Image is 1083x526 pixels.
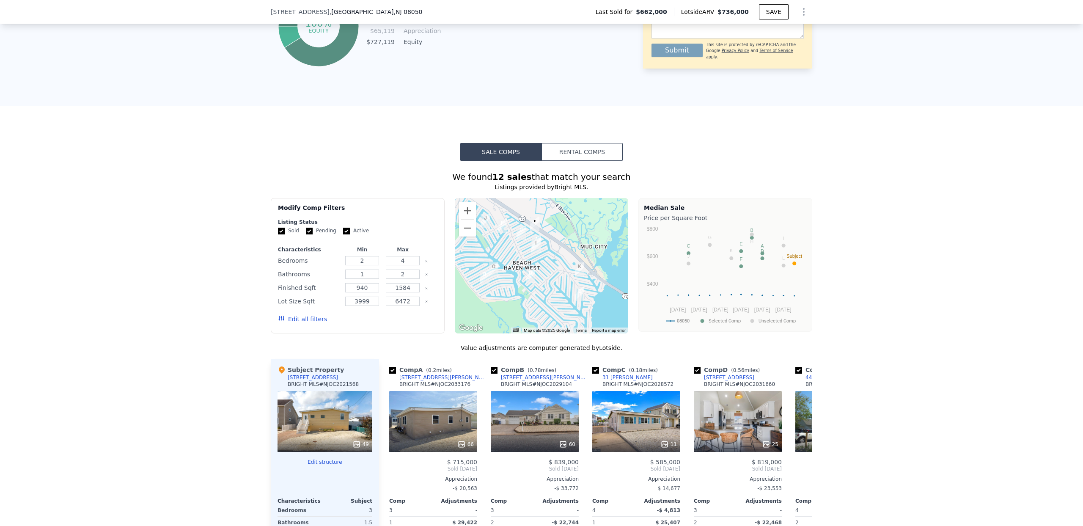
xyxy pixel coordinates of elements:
text: [DATE] [775,307,792,313]
button: Keyboard shortcuts [513,328,519,332]
div: 44 Marin Ln [553,327,563,341]
div: 3 [327,504,372,516]
div: Characteristics [278,498,325,504]
span: Map data ©2025 Google [524,328,570,333]
div: Adjustments [636,498,680,504]
button: Clear [425,286,428,290]
input: Active [343,228,350,234]
div: Comp [795,498,839,504]
div: We found that match your search [271,171,812,183]
div: - [435,504,477,516]
span: ( miles) [626,367,661,373]
div: Comp D [694,366,763,374]
span: -$ 4,813 [657,507,680,513]
div: Modify Comp Filters [278,204,437,219]
text: [DATE] [691,307,707,313]
text: L [782,256,785,261]
text: K [730,248,733,253]
strong: 12 sales [492,172,532,182]
input: Sold [278,228,285,234]
text: Subject [786,253,802,259]
div: [STREET_ADDRESS] [704,374,754,381]
text: H [750,239,753,244]
div: Appreciation [795,476,883,482]
text: $400 [647,281,658,287]
div: BRIGHT MLS # NJOC2031272 [805,381,877,388]
td: $65,119 [366,26,395,36]
div: Comp B [491,366,560,374]
div: Listing Status [278,219,437,226]
div: [STREET_ADDRESS][PERSON_NAME][PERSON_NAME] [399,374,487,381]
text: $600 [647,253,658,259]
text: G [708,235,712,240]
span: Sold [DATE] [795,465,883,472]
span: Sold [DATE] [389,465,477,472]
div: Listings provided by Bright MLS . [271,183,812,191]
div: Price per Square Foot [644,212,807,224]
td: Equity [402,37,440,47]
span: 4 [592,507,596,513]
a: 44 Mark Dr [795,374,834,381]
span: $ 25,407 [655,520,680,526]
input: Pending [306,228,313,234]
button: Rental Comps [541,143,623,161]
a: [STREET_ADDRESS][PERSON_NAME] [491,374,589,381]
text: F [739,256,742,262]
div: 79 Mary Alice Rd [532,235,541,249]
span: -$ 20,563 [453,485,477,491]
span: 3 [491,507,494,513]
text: 08050 [677,318,690,324]
span: 0.56 [733,367,745,373]
div: - [536,504,579,516]
span: 0.2 [428,367,436,373]
div: 975 Beach Haven W Blvd [530,217,539,231]
a: Report a map error [592,328,626,333]
text: D [761,248,764,253]
span: $ 839,000 [549,459,579,465]
text: A [761,243,764,248]
div: Bedrooms [278,504,323,516]
div: 44 Mark Dr [805,374,834,381]
text: C [687,243,690,248]
div: Comp [389,498,433,504]
span: , NJ 08050 [393,8,422,15]
span: $ 715,000 [447,459,477,465]
div: 924 Jane Dr [498,219,507,233]
tspan: equity [308,27,329,33]
svg: A chart. [644,224,807,330]
div: 172 Catherine Ln [489,262,498,277]
div: 60 [559,440,575,449]
text: [DATE] [754,307,770,313]
span: Sold [DATE] [592,465,680,472]
div: Subject [325,498,372,504]
button: Show Options [795,3,812,20]
label: Pending [306,227,336,234]
div: BRIGHT MLS # NJOC2029104 [501,381,572,388]
span: Sold [DATE] [491,465,579,472]
div: Comp [491,498,535,504]
span: $ 585,000 [650,459,680,465]
span: Sold [DATE] [694,465,782,472]
div: Bathrooms [278,268,340,280]
button: Clear [425,300,428,303]
div: 11 [660,440,677,449]
button: Sale Comps [460,143,541,161]
span: -$ 22,468 [755,520,782,526]
a: Open this area in Google Maps (opens a new window) [457,322,485,333]
button: Zoom in [459,202,476,219]
span: -$ 33,772 [554,485,579,491]
span: -$ 22,744 [552,520,579,526]
label: Sold [278,227,299,234]
div: Bedrooms [278,255,340,267]
div: Adjustments [433,498,477,504]
div: Appreciation [491,476,579,482]
div: Comp C [592,366,661,374]
div: [STREET_ADDRESS] [288,374,338,381]
div: Characteristics [278,246,340,253]
div: Adjustments [738,498,782,504]
div: BRIGHT MLS # NJOC2031660 [704,381,775,388]
text: E [739,241,742,246]
span: $ 29,422 [452,520,477,526]
text: [DATE] [733,307,749,313]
